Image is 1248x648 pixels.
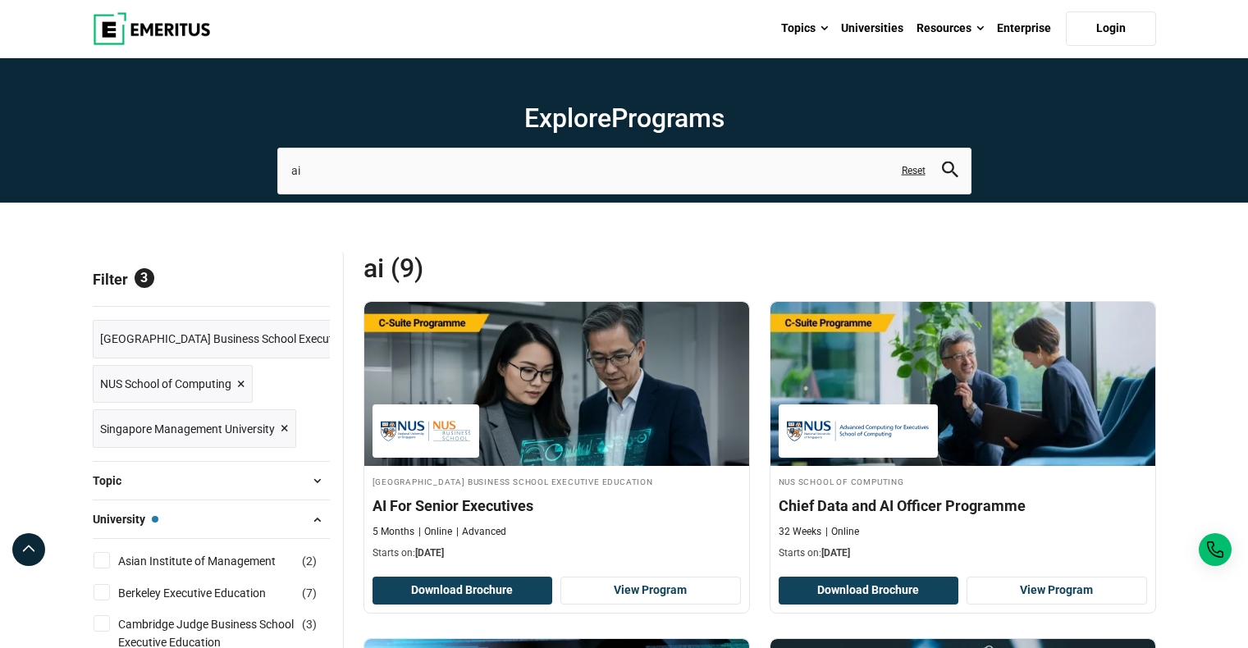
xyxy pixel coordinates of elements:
[967,577,1147,605] a: View Program
[302,552,317,570] span: ( )
[779,474,1147,488] h4: NUS School of Computing
[100,375,231,393] span: NUS School of Computing
[277,148,971,194] input: search-page
[237,372,245,396] span: ×
[779,577,959,605] button: Download Brochure
[281,417,289,440] span: ×
[770,302,1155,569] a: Technology Course by NUS School of Computing - September 30, 2025 NUS School of Computing NUS Sch...
[373,577,553,605] button: Download Brochure
[415,547,444,559] span: [DATE]
[364,302,749,466] img: AI For Senior Executives | Online Leadership Course
[418,525,452,539] p: Online
[306,586,313,600] span: 7
[363,252,760,285] span: ai (9)
[93,510,158,528] span: University
[118,552,309,570] a: Asian Institute of Management
[779,525,821,539] p: 32 Weeks
[93,320,423,358] a: [GEOGRAPHIC_DATA] Business School Executive Education ×
[100,420,275,438] span: Singapore Management University
[135,268,154,288] span: 3
[373,525,414,539] p: 5 Months
[93,409,296,448] a: Singapore Management University ×
[942,162,958,180] button: search
[779,546,1147,560] p: Starts on:
[93,365,253,404] a: NUS School of Computing ×
[825,525,859,539] p: Online
[902,164,926,178] a: Reset search
[942,166,958,181] a: search
[770,302,1155,466] img: Chief Data and AI Officer Programme | Online Technology Course
[611,103,725,134] span: Programs
[100,330,401,348] span: [GEOGRAPHIC_DATA] Business School Executive Education
[279,271,330,292] a: Reset all
[1066,11,1156,46] a: Login
[373,495,741,516] h4: AI For Senior Executives
[306,554,313,568] span: 2
[373,474,741,488] h4: [GEOGRAPHIC_DATA] Business School Executive Education
[373,546,741,560] p: Starts on:
[381,413,471,449] img: National University of Singapore Business School Executive Education
[787,413,930,449] img: NUS School of Computing
[779,495,1147,516] h4: Chief Data and AI Officer Programme
[93,252,330,306] p: Filter
[93,468,330,493] button: Topic
[364,302,749,569] a: Leadership Course by National University of Singapore Business School Executive Education - Septe...
[277,102,971,135] h1: Explore
[93,472,135,490] span: Topic
[456,525,506,539] p: Advanced
[302,584,317,602] span: ( )
[118,584,299,602] a: Berkeley Executive Education
[306,618,313,631] span: 3
[302,615,317,633] span: ( )
[560,577,741,605] a: View Program
[93,507,330,532] button: University
[821,547,850,559] span: [DATE]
